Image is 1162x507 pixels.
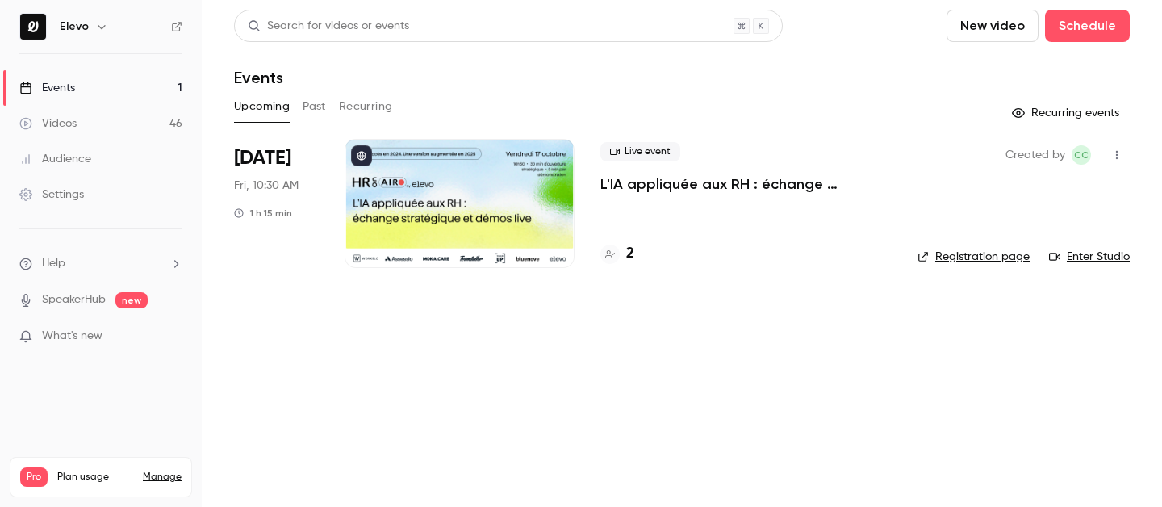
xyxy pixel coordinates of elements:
a: SpeakerHub [42,291,106,308]
span: Pro [20,467,48,487]
div: Oct 17 Fri, 10:30 AM (Europe/Paris) [234,139,319,268]
li: help-dropdown-opener [19,255,182,272]
span: Help [42,255,65,272]
div: Audience [19,151,91,167]
button: Recurring events [1005,100,1130,126]
span: Plan usage [57,471,133,484]
div: 1 h 15 min [234,207,292,220]
span: [DATE] [234,145,291,171]
button: Recurring [339,94,393,119]
span: Fri, 10:30 AM [234,178,299,194]
div: Settings [19,186,84,203]
div: Videos [19,115,77,132]
img: Elevo [20,14,46,40]
button: Upcoming [234,94,290,119]
button: Past [303,94,326,119]
span: Clara Courtillier [1072,145,1091,165]
a: Enter Studio [1049,249,1130,265]
span: CC [1074,145,1089,165]
a: Manage [143,471,182,484]
h4: 2 [626,243,634,265]
span: What's new [42,328,102,345]
span: Created by [1005,145,1065,165]
button: New video [947,10,1039,42]
a: Registration page [917,249,1030,265]
a: L'IA appliquée aux RH : échange stratégique et démos live. [600,174,892,194]
span: Live event [600,142,680,161]
div: Search for videos or events [248,18,409,35]
h1: Events [234,68,283,87]
span: new [115,292,148,308]
a: 2 [600,243,634,265]
h6: Elevo [60,19,89,35]
div: Events [19,80,75,96]
button: Schedule [1045,10,1130,42]
iframe: Noticeable Trigger [163,329,182,344]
